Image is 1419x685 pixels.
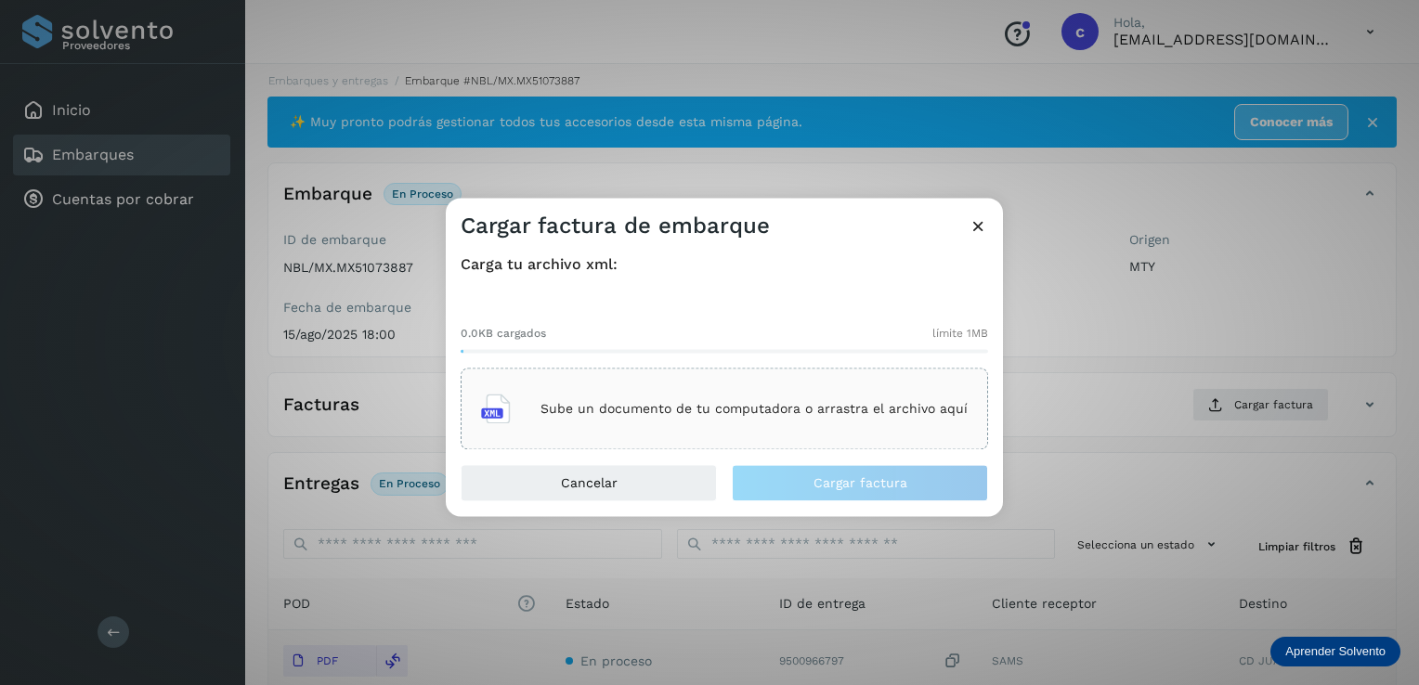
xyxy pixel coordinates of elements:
[932,326,988,342] span: límite 1MB
[461,255,988,273] h4: Carga tu archivo xml:
[461,465,717,502] button: Cancelar
[1270,637,1400,666] div: Aprender Solvento
[540,401,968,417] p: Sube un documento de tu computadora o arrastra el archivo aquí
[461,326,546,342] span: 0.0KB cargados
[1285,644,1386,659] p: Aprender Solvento
[561,477,618,490] span: Cancelar
[814,477,907,490] span: Cargar factura
[732,465,988,502] button: Cargar factura
[461,213,770,239] h3: Cargar factura de embarque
